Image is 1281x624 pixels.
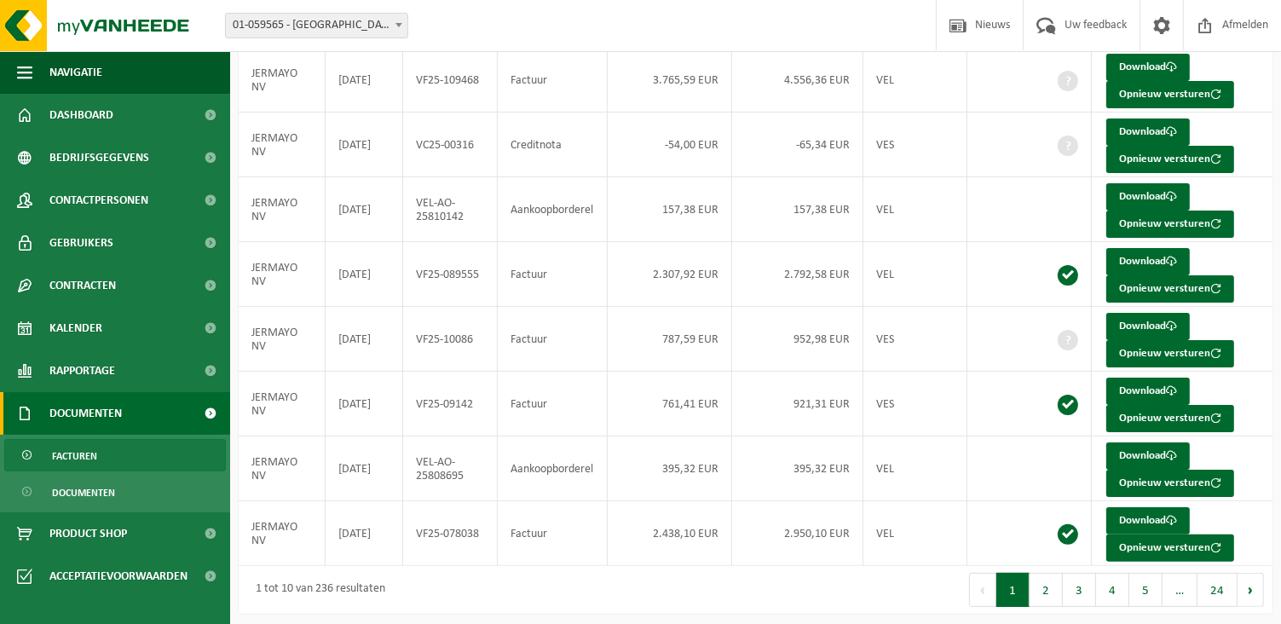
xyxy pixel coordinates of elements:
button: 1 [996,573,1030,607]
button: 4 [1096,573,1129,607]
td: Factuur [498,242,608,307]
td: [DATE] [326,242,403,307]
span: Documenten [49,392,122,435]
td: 157,38 EUR [732,177,863,242]
span: Navigatie [49,51,102,94]
td: VF25-10086 [403,307,498,372]
td: VEL [863,436,967,501]
a: Documenten [4,476,226,508]
td: 395,32 EUR [732,436,863,501]
button: Opnieuw versturen [1106,340,1234,367]
button: Opnieuw versturen [1106,470,1234,497]
td: -65,34 EUR [732,113,863,177]
td: VEL [863,242,967,307]
td: -54,00 EUR [608,113,732,177]
span: 01-059565 - JERMAYO NV - LIER [225,13,408,38]
td: Aankoopborderel [498,436,608,501]
td: Factuur [498,48,608,113]
button: Previous [969,573,996,607]
button: 5 [1129,573,1163,607]
td: 3.765,59 EUR [608,48,732,113]
a: Download [1106,248,1190,275]
a: Download [1106,183,1190,211]
td: 2.950,10 EUR [732,501,863,566]
td: [DATE] [326,113,403,177]
td: 787,59 EUR [608,307,732,372]
td: 2.792,58 EUR [732,242,863,307]
div: 1 tot 10 van 236 resultaten [247,575,385,605]
td: JERMAYO NV [239,372,326,436]
span: Gebruikers [49,222,113,264]
span: Rapportage [49,350,115,392]
span: Facturen [52,440,97,472]
button: Opnieuw versturen [1106,405,1234,432]
span: Bedrijfsgegevens [49,136,149,179]
button: 2 [1030,573,1063,607]
a: Download [1106,313,1190,340]
td: 952,98 EUR [732,307,863,372]
td: 2.307,92 EUR [608,242,732,307]
td: JERMAYO NV [239,113,326,177]
a: Download [1106,378,1190,405]
td: VF25-078038 [403,501,498,566]
td: JERMAYO NV [239,242,326,307]
button: Opnieuw versturen [1106,146,1234,173]
td: JERMAYO NV [239,307,326,372]
td: Factuur [498,307,608,372]
td: 2.438,10 EUR [608,501,732,566]
td: 921,31 EUR [732,372,863,436]
td: Creditnota [498,113,608,177]
button: Opnieuw versturen [1106,534,1234,562]
td: JERMAYO NV [239,48,326,113]
td: [DATE] [326,501,403,566]
td: VES [863,307,967,372]
td: [DATE] [326,372,403,436]
td: [DATE] [326,307,403,372]
td: VF25-089555 [403,242,498,307]
a: Download [1106,507,1190,534]
span: Documenten [52,477,115,509]
td: VES [863,113,967,177]
td: VF25-09142 [403,372,498,436]
td: VEL-AO-25810142 [403,177,498,242]
span: Product Shop [49,512,127,555]
td: VES [863,372,967,436]
span: Contracten [49,264,116,307]
span: Contactpersonen [49,179,148,222]
td: JERMAYO NV [239,436,326,501]
span: Acceptatievoorwaarden [49,555,188,598]
td: VEL [863,48,967,113]
a: Download [1106,54,1190,81]
td: [DATE] [326,48,403,113]
span: 01-059565 - JERMAYO NV - LIER [226,14,407,38]
td: Factuur [498,372,608,436]
a: Facturen [4,439,226,471]
button: Opnieuw versturen [1106,275,1234,303]
span: Dashboard [49,94,113,136]
td: Factuur [498,501,608,566]
td: JERMAYO NV [239,177,326,242]
td: JERMAYO NV [239,501,326,566]
button: Opnieuw versturen [1106,211,1234,238]
span: Kalender [49,307,102,350]
td: VEL-AO-25808695 [403,436,498,501]
td: [DATE] [326,177,403,242]
td: VF25-109468 [403,48,498,113]
button: Opnieuw versturen [1106,81,1234,108]
button: Next [1238,573,1264,607]
td: 395,32 EUR [608,436,732,501]
td: VEL [863,501,967,566]
td: VC25-00316 [403,113,498,177]
button: 3 [1063,573,1096,607]
span: … [1163,573,1197,607]
button: 24 [1197,573,1238,607]
td: 157,38 EUR [608,177,732,242]
a: Download [1106,442,1190,470]
td: Aankoopborderel [498,177,608,242]
td: VEL [863,177,967,242]
td: 4.556,36 EUR [732,48,863,113]
td: 761,41 EUR [608,372,732,436]
td: [DATE] [326,436,403,501]
a: Download [1106,118,1190,146]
